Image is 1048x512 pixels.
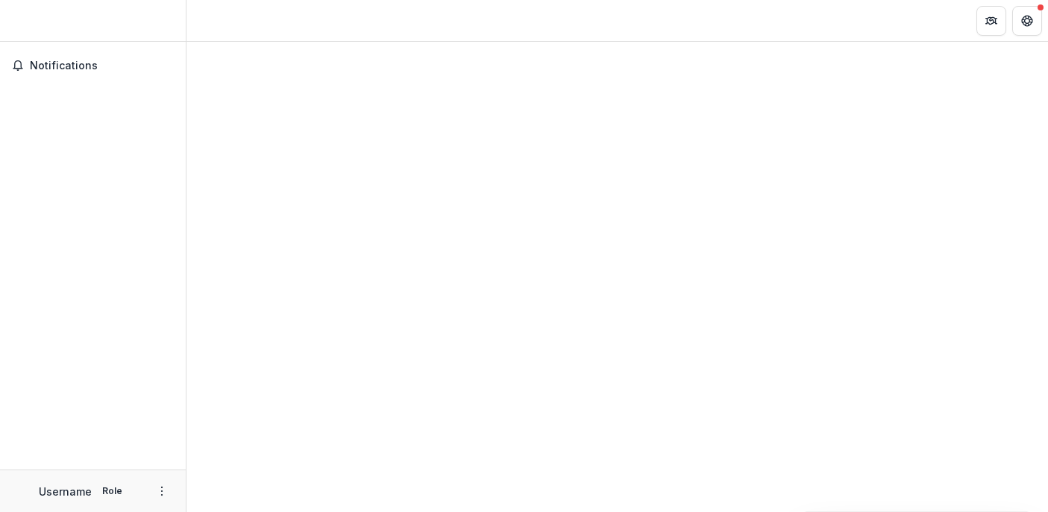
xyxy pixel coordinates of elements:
button: More [153,482,171,500]
span: Notifications [30,60,174,72]
p: Role [98,484,127,498]
p: Username [39,484,92,499]
button: Partners [976,6,1006,36]
button: Notifications [6,54,180,78]
button: Get Help [1012,6,1042,36]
